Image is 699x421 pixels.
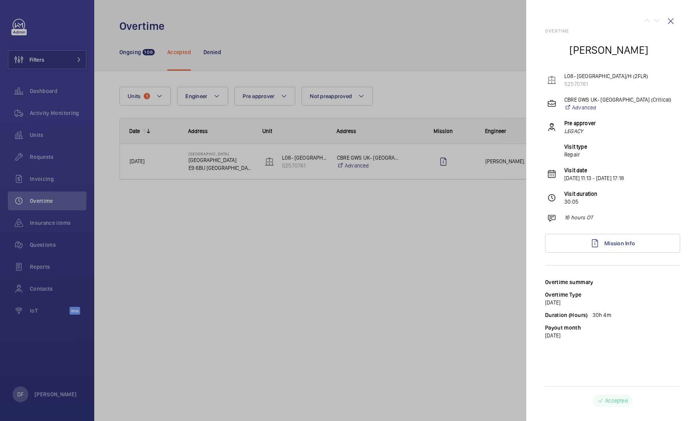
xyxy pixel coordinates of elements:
b: Visit duration [564,191,598,197]
span: Mission Info [604,240,635,246]
b: Visit type [564,144,587,150]
p: 16 hours OT [564,213,593,221]
h2: Overtime [545,28,680,34]
img: elevator.svg [547,75,556,85]
b: Visit date [564,167,587,173]
p: 52570761 [564,80,648,88]
p: 30:05 [564,198,598,206]
b: Pre approver [564,120,596,126]
p: L08- [GEOGRAPHIC_DATA]/H (2FLR) [564,72,648,80]
a: Advanced [564,104,671,111]
p: 30h 4m [593,311,611,319]
p: [DATE] [545,299,680,306]
p: [DATE] 11:13 - [DATE] 17:18 [564,174,624,182]
p: CBRE GWS UK- [GEOGRAPHIC_DATA] (Critical) [564,96,671,104]
div: Overtime summary [545,278,680,286]
p: [DATE] [545,332,680,339]
p: Accepted [605,397,628,405]
label: Duration (Hours) [545,311,588,319]
em: LEGACY [564,127,596,135]
a: Mission Info [545,234,680,253]
h2: [PERSON_NAME] [569,43,648,57]
label: Payout month [545,324,581,331]
label: Overtime Type [545,292,582,298]
p: Repair [564,151,587,159]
